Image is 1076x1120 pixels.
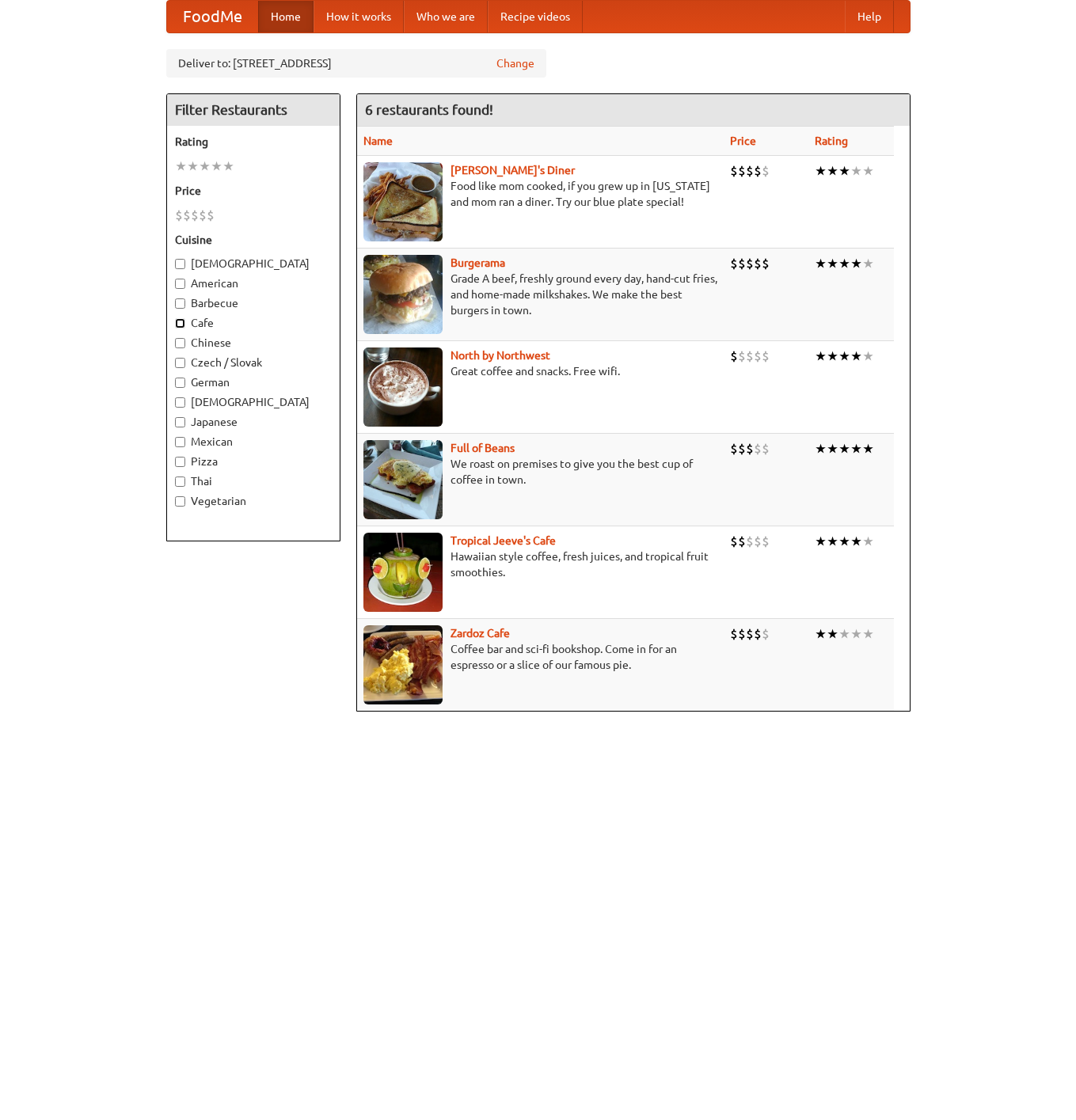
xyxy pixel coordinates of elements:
[363,549,717,580] p: Hawaiian style coffee, fresh juices, and tropical fruit smoothies.
[175,134,332,150] h5: Rating
[827,625,838,643] li: ★
[363,255,443,334] img: burgerama.jpg
[754,533,762,550] li: $
[850,162,862,180] li: ★
[175,417,185,427] input: Japanese
[754,255,762,272] li: $
[762,347,770,365] li: $
[167,1,258,32] a: FoodMe
[175,256,332,271] label: [DEMOGRAPHIC_DATA]
[827,162,838,180] li: ★
[738,625,746,643] li: $
[746,440,754,457] li: $
[363,440,443,519] img: beans.jpg
[175,158,187,175] li: ★
[175,298,185,309] input: Barbecue
[838,625,850,643] li: ★
[199,207,207,224] li: $
[175,279,185,289] input: American
[451,534,556,547] a: Tropical Jeeve's Cafe
[222,158,234,175] li: ★
[850,440,862,457] li: ★
[762,162,770,180] li: $
[175,437,185,447] input: Mexican
[738,162,746,180] li: $
[175,275,332,291] label: American
[815,533,827,550] li: ★
[730,533,738,550] li: $
[175,358,185,368] input: Czech / Slovak
[738,440,746,457] li: $
[754,625,762,643] li: $
[827,533,838,550] li: ★
[451,442,515,454] a: Full of Beans
[730,162,738,180] li: $
[762,625,770,643] li: $
[363,135,393,147] a: Name
[827,255,838,272] li: ★
[862,533,874,550] li: ★
[738,255,746,272] li: $
[754,440,762,457] li: $
[175,493,332,509] label: Vegetarian
[187,158,199,175] li: ★
[175,397,185,408] input: [DEMOGRAPHIC_DATA]
[314,1,404,32] a: How it works
[207,207,215,224] li: $
[175,394,332,410] label: [DEMOGRAPHIC_DATA]
[175,355,332,370] label: Czech / Slovak
[838,533,850,550] li: ★
[730,255,738,272] li: $
[175,207,183,224] li: $
[451,627,510,640] a: Zardoz Cafe
[167,94,340,126] h4: Filter Restaurants
[746,533,754,550] li: $
[258,1,314,32] a: Home
[175,295,332,311] label: Barbecue
[845,1,894,32] a: Help
[762,255,770,272] li: $
[363,271,717,318] p: Grade A beef, freshly ground every day, hand-cut fries, and home-made milkshakes. We make the bes...
[211,158,222,175] li: ★
[862,440,874,457] li: ★
[815,440,827,457] li: ★
[363,625,443,704] img: zardoz.jpg
[730,135,756,147] a: Price
[175,315,332,331] label: Cafe
[746,347,754,365] li: $
[754,347,762,365] li: $
[451,256,505,269] a: Burgerama
[762,533,770,550] li: $
[175,318,185,328] input: Cafe
[730,440,738,457] li: $
[404,1,488,32] a: Who we are
[175,338,185,348] input: Chinese
[451,349,550,362] a: North by Northwest
[363,178,717,210] p: Food like mom cooked, if you grew up in [US_STATE] and mom ran a diner. Try our blue plate special!
[175,476,185,487] input: Thai
[850,625,862,643] li: ★
[754,162,762,180] li: $
[746,625,754,643] li: $
[363,347,443,427] img: north.jpg
[746,162,754,180] li: $
[175,454,332,469] label: Pizza
[183,207,191,224] li: $
[365,102,493,117] ng-pluralize: 6 restaurants found!
[838,255,850,272] li: ★
[730,625,738,643] li: $
[175,457,185,467] input: Pizza
[175,232,332,248] h5: Cuisine
[838,347,850,365] li: ★
[850,533,862,550] li: ★
[175,473,332,489] label: Thai
[191,207,199,224] li: $
[738,347,746,365] li: $
[166,49,546,78] div: Deliver to: [STREET_ADDRESS]
[363,363,717,379] p: Great coffee and snacks. Free wifi.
